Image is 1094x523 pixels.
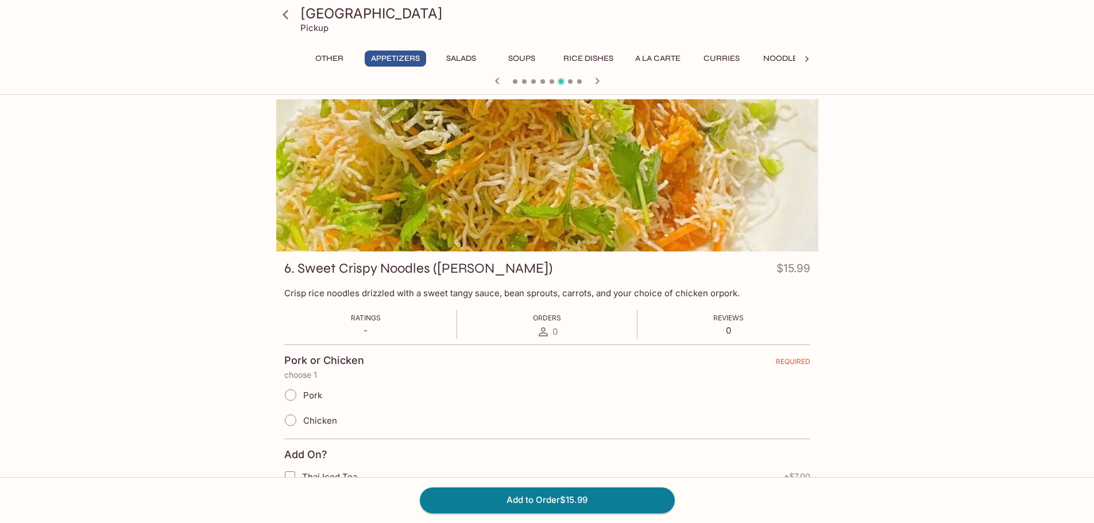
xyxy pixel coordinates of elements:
[284,259,552,277] h3: 6. Sweet Crispy Noodles ([PERSON_NAME])
[276,99,818,251] div: 6. Sweet Crispy Noodles (Mee Krob)
[302,471,357,482] span: Thai Iced Tea
[757,51,809,67] button: Noodles
[284,370,810,379] p: choose 1
[435,51,487,67] button: Salads
[552,326,558,337] span: 0
[284,354,364,367] h4: Pork or Chicken
[713,313,744,322] span: Reviews
[496,51,548,67] button: Soups
[300,22,328,33] p: Pickup
[284,448,327,461] h4: Add On?
[784,472,810,481] span: + $7.00
[284,288,810,299] p: Crisp rice noodles drizzled with a sweet tangy sauce, bean sprouts, carrots, and your choice of c...
[303,390,322,401] span: Pork
[776,259,810,282] h4: $15.99
[303,415,337,426] span: Chicken
[629,51,687,67] button: A La Carte
[713,325,744,336] p: 0
[304,51,355,67] button: Other
[776,357,810,370] span: REQUIRED
[696,51,748,67] button: Curries
[533,313,561,322] span: Orders
[365,51,426,67] button: Appetizers
[420,487,675,513] button: Add to Order$15.99
[557,51,620,67] button: Rice Dishes
[351,325,381,336] p: -
[351,313,381,322] span: Ratings
[300,5,814,22] h3: [GEOGRAPHIC_DATA]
